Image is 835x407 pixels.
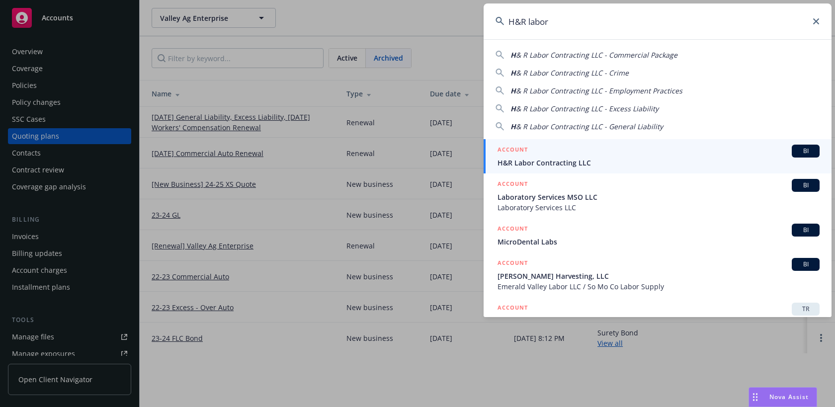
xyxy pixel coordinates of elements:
[749,388,761,407] div: Drag to move
[516,68,629,78] span: & R Labor Contracting LLC - Crime
[510,68,516,78] span: H
[510,50,516,60] span: H
[796,305,816,314] span: TR
[498,281,820,292] span: Emerald Valley Labor LLC / So Mo Co Labor Supply
[510,104,516,113] span: H
[498,179,528,191] h5: ACCOUNT
[796,226,816,235] span: BI
[498,202,820,213] span: Laboratory Services LLC
[510,122,516,131] span: H
[769,393,809,401] span: Nova Assist
[498,303,528,315] h5: ACCOUNT
[516,122,663,131] span: & R Labor Contracting LLC - General Liability
[516,86,682,95] span: & R Labor Contracting LLC - Employment Practices
[796,147,816,156] span: BI
[498,145,528,157] h5: ACCOUNT
[484,3,832,39] input: Search...
[498,192,820,202] span: Laboratory Services MSO LLC
[484,252,832,297] a: ACCOUNTBI[PERSON_NAME] Harvesting, LLCEmerald Valley Labor LLC / So Mo Co Labor Supply
[516,104,659,113] span: & R Labor Contracting LLC - Excess Liability
[749,387,817,407] button: Nova Assist
[510,86,516,95] span: H
[484,218,832,252] a: ACCOUNTBIMicroDental Labs
[498,316,820,326] span: [PERSON_NAME] Farm Labor Inc.
[484,297,832,331] a: ACCOUNTTR[PERSON_NAME] Farm Labor Inc.
[498,237,820,247] span: MicroDental Labs
[796,181,816,190] span: BI
[484,139,832,173] a: ACCOUNTBIH&R Labor Contracting LLC
[484,173,832,218] a: ACCOUNTBILaboratory Services MSO LLCLaboratory Services LLC
[796,260,816,269] span: BI
[498,271,820,281] span: [PERSON_NAME] Harvesting, LLC
[498,258,528,270] h5: ACCOUNT
[498,158,820,168] span: H&R Labor Contracting LLC
[516,50,677,60] span: & R Labor Contracting LLC - Commercial Package
[498,224,528,236] h5: ACCOUNT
